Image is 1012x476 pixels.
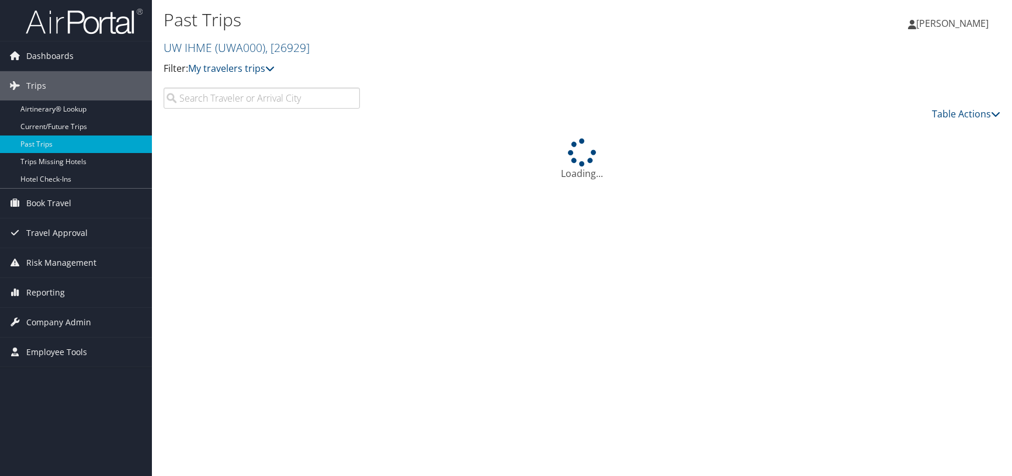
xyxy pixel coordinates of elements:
a: UW IHME [164,40,310,55]
a: [PERSON_NAME] [908,6,1000,41]
span: Risk Management [26,248,96,277]
img: airportal-logo.png [26,8,143,35]
span: Travel Approval [26,218,88,248]
span: Employee Tools [26,338,87,367]
a: Table Actions [932,107,1000,120]
span: [PERSON_NAME] [916,17,989,30]
span: , [ 26929 ] [265,40,310,55]
span: Trips [26,71,46,100]
div: Loading... [164,138,1000,180]
span: Company Admin [26,308,91,337]
h1: Past Trips [164,8,722,32]
a: My travelers trips [188,62,275,75]
input: Search Traveler or Arrival City [164,88,360,109]
span: Reporting [26,278,65,307]
span: ( UWA000 ) [215,40,265,55]
span: Book Travel [26,189,71,218]
p: Filter: [164,61,722,77]
span: Dashboards [26,41,74,71]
